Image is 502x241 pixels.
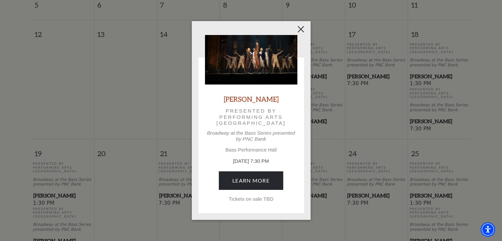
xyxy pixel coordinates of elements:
[205,157,297,165] p: [DATE] 7:30 PM
[481,222,495,237] div: Accessibility Menu
[205,196,297,202] p: Tickets on sale TBD
[294,23,307,35] button: Close
[205,130,297,142] p: Broadway at the Bass Series presented by PNC Bank
[224,94,279,103] a: [PERSON_NAME]
[214,108,288,126] p: Presented by Performing Arts [GEOGRAPHIC_DATA]
[205,35,297,85] img: Hamilton
[205,147,297,153] p: Bass Performance Hall
[219,171,283,190] a: July 15, 7:30 PM Learn More Tickets on sale TBD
